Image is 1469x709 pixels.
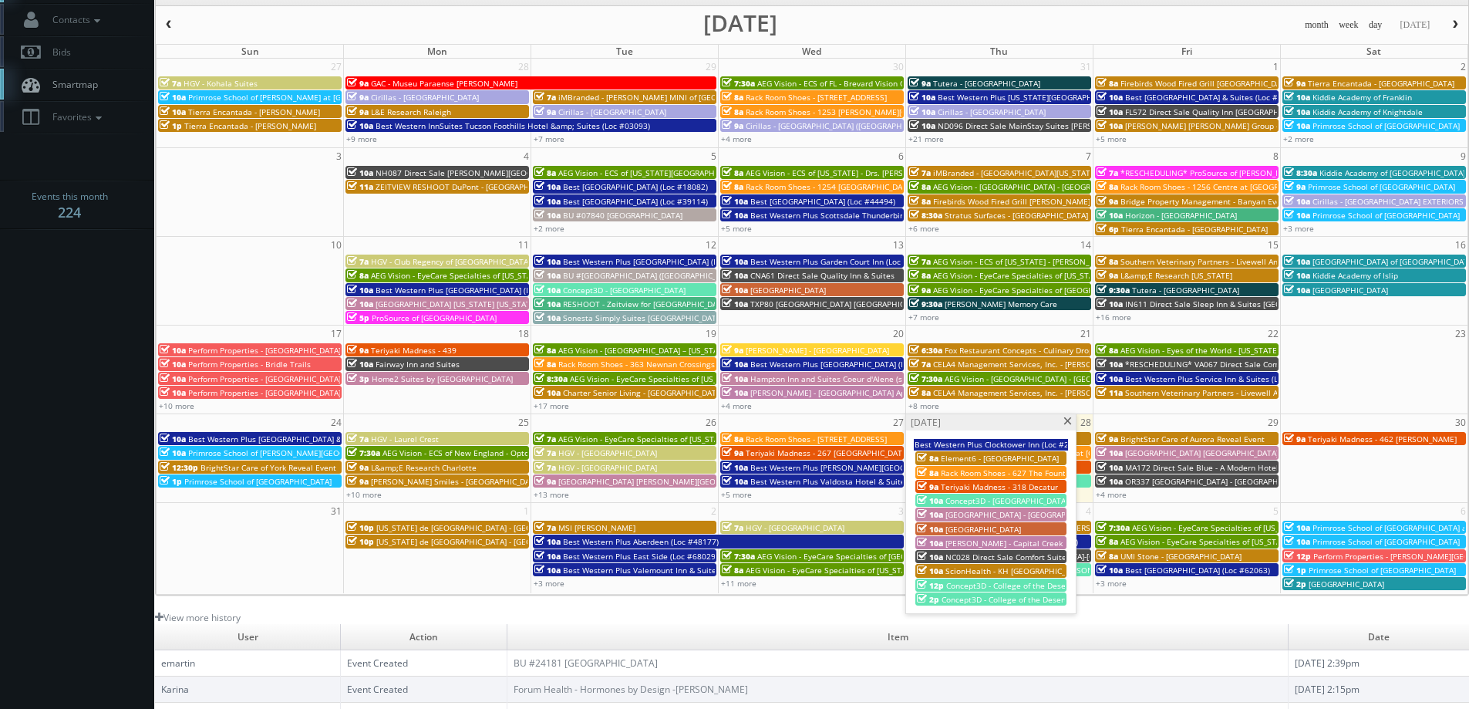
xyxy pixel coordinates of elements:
span: CELA4 Management Services, Inc. - [PERSON_NAME] Genesis [933,387,1157,398]
span: 7a [534,92,556,103]
span: 10a [1097,447,1123,458]
span: 10a [160,359,186,370]
span: RESHOOT - Zeitview for [GEOGRAPHIC_DATA] [563,299,729,309]
span: 9a [722,120,743,131]
span: 10a [534,210,561,221]
span: Best Western Plus Aberdeen (Loc #48177) [563,536,719,547]
span: 10a [1097,106,1123,117]
a: +5 more [721,489,752,500]
span: [PERSON_NAME] - Capital Creek at Heritage **Cancelled on site Rescheduling** [945,538,1245,549]
span: BrightStar Care of York Reveal Event [200,462,336,473]
span: 6:30a [909,345,942,356]
span: AEG Vision - EyeCare Specialties of [US_STATE] – [PERSON_NAME] Vision [1132,522,1398,533]
span: Primrose School of [GEOGRAPHIC_DATA] [1312,210,1460,221]
span: BU #07840 [GEOGRAPHIC_DATA] [563,210,682,221]
span: 7:30a [1097,522,1130,533]
span: Horizon - [GEOGRAPHIC_DATA] [1125,210,1237,221]
span: Rack Room Shoes - 1253 [PERSON_NAME][GEOGRAPHIC_DATA] [746,106,975,117]
span: 10a [534,256,561,267]
span: iMBranded - [PERSON_NAME] MINI of [GEOGRAPHIC_DATA] [558,92,774,103]
span: 7a [909,256,931,267]
span: 7a [160,78,181,89]
span: Best Western Plus Scottsdale Thunderbird Suites (Loc #03156) [750,210,983,221]
span: [PERSON_NAME] Smiles - [GEOGRAPHIC_DATA] [371,476,541,487]
span: 10a [534,270,561,281]
span: 10a [1097,120,1123,131]
span: Southern Veterinary Partners - Livewell Animal Urgent Care of [PERSON_NAME] [1120,256,1413,267]
span: 7:30a [909,373,942,384]
span: 10a [534,285,561,295]
span: [PERSON_NAME] Memory Care [945,299,1057,309]
span: 6p [1097,224,1119,235]
span: 9a [347,462,369,473]
span: Fox Restaurant Concepts - Culinary Dropout [945,345,1106,356]
span: Primrose School of [GEOGRAPHIC_DATA] [1312,120,1460,131]
span: AEG Vision - EyeCare Specialties of [US_STATE] - [PERSON_NAME] Eyecare Associates - [PERSON_NAME] [371,270,752,281]
span: 10a [1284,92,1310,103]
span: [GEOGRAPHIC_DATA] [945,524,1021,535]
span: 10a [534,551,561,562]
span: HGV - [GEOGRAPHIC_DATA] [746,522,844,533]
span: Best Western Plus Service Inn & Suites (Loc #61094) WHITE GLOVE [1125,373,1373,384]
span: 10p [347,522,374,533]
span: 10a [1284,256,1310,267]
span: 9a [909,78,931,89]
a: +2 more [534,223,564,234]
span: 10a [1097,462,1123,473]
span: 9a [722,447,743,458]
span: Best [GEOGRAPHIC_DATA] (Loc #44494) [750,196,895,207]
span: Perform Properties - Bridle Trails [188,359,311,370]
span: ZEITVIEW RESHOOT DuPont - [GEOGRAPHIC_DATA], [GEOGRAPHIC_DATA] [376,181,642,192]
span: 10a [1097,210,1123,221]
span: 8a [917,468,938,478]
span: 8a [722,106,743,117]
span: Primrose School of [PERSON_NAME][GEOGRAPHIC_DATA] [188,447,396,458]
span: Bids [45,46,71,59]
span: 10a [917,524,943,535]
span: 8a [909,196,931,207]
span: Kiddie Academy of Knightdale [1312,106,1423,117]
span: 8a [1097,345,1118,356]
span: 10a [1284,270,1310,281]
span: 10a [722,210,748,221]
span: IN611 Direct Sale Sleep Inn & Suites [GEOGRAPHIC_DATA] [1125,299,1339,309]
span: 10a [534,312,561,323]
a: +7 more [534,133,564,144]
span: 5p [347,312,369,323]
span: [PERSON_NAME] [PERSON_NAME] Group - [GEOGRAPHIC_DATA] - [STREET_ADDRESS] [1125,120,1433,131]
span: MSI [PERSON_NAME] [558,522,635,533]
span: Kiddie Academy of Islip [1312,270,1398,281]
span: 10a [909,92,935,103]
span: 10a [160,345,186,356]
span: 8a [347,270,369,281]
span: Cirillas - [GEOGRAPHIC_DATA] ([GEOGRAPHIC_DATA]) [746,120,936,131]
span: Teriyaki Madness - 462 [PERSON_NAME] [1308,434,1457,444]
span: 7:30a [722,551,755,562]
span: Best [GEOGRAPHIC_DATA] (Loc #39114) [563,196,708,207]
span: 8a [722,92,743,103]
span: 10a [534,196,561,207]
span: AEG Vision - EyeCare Specialties of [US_STATE][PERSON_NAME] Eyecare Associates [570,373,876,384]
span: [GEOGRAPHIC_DATA] - [GEOGRAPHIC_DATA] [945,509,1103,520]
span: [GEOGRAPHIC_DATA] [PERSON_NAME][GEOGRAPHIC_DATA] [558,476,773,487]
span: 3p [347,373,369,384]
span: 8:30a [1284,167,1317,178]
span: Best Western Plus [PERSON_NAME][GEOGRAPHIC_DATA]/[PERSON_NAME][GEOGRAPHIC_DATA] (Loc #10397) [750,462,1147,473]
span: 10a [722,256,748,267]
span: Primrose School of [GEOGRAPHIC_DATA] [1308,181,1455,192]
span: 7a [1097,167,1118,178]
span: 12:30p [160,462,198,473]
span: 10a [160,373,186,384]
span: HGV - Kohala Suites [184,78,258,89]
a: +9 more [346,133,377,144]
span: L&amp;E Research Charlotte [371,462,477,473]
span: CNA61 Direct Sale Quality Inn & Suites [750,270,895,281]
span: 8a [909,181,931,192]
span: Perform Properties - [GEOGRAPHIC_DATA] [188,345,341,356]
span: Primrose School of [GEOGRAPHIC_DATA] [184,476,332,487]
span: 9a [347,345,369,356]
span: 9a [909,285,931,295]
a: +13 more [534,489,569,500]
a: +3 more [1283,223,1314,234]
span: Bridge Property Management - Banyan Everton [1120,196,1296,207]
